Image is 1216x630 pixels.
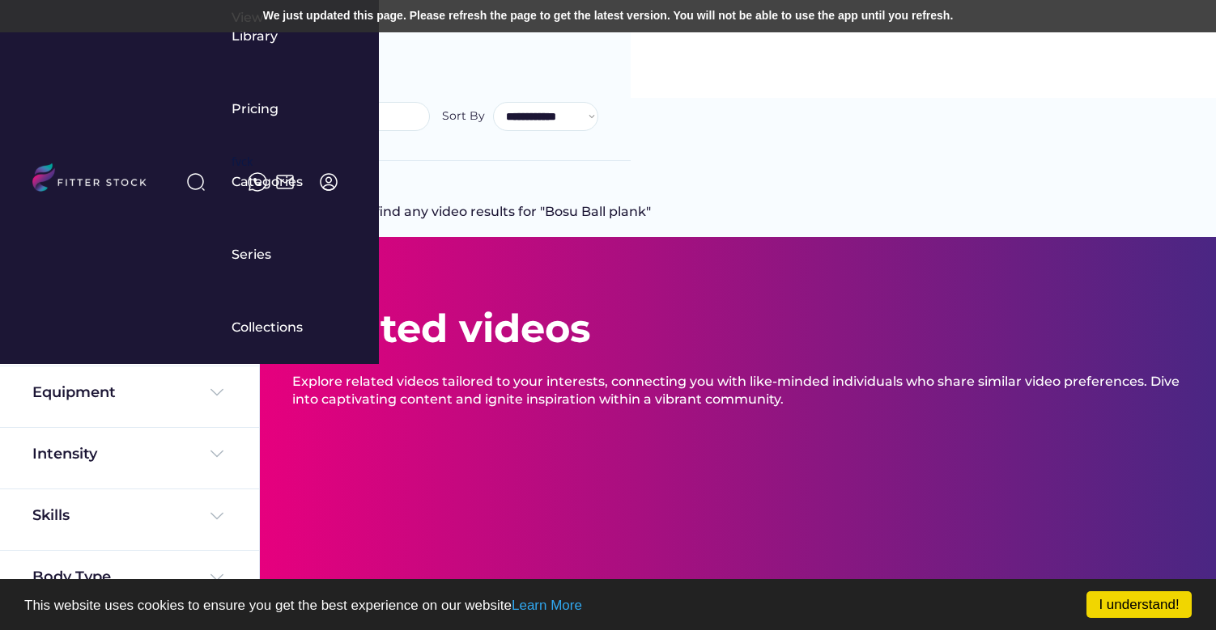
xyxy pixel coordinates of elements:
img: LOGO.svg [32,163,160,197]
p: This website uses cookies to ensure you get the best experience on our website [24,598,1192,612]
div: Series [232,246,272,264]
a: Learn More [512,598,582,613]
img: profile-circle.svg [319,172,338,192]
a: I understand! [1086,591,1192,618]
iframe: chat widget [1123,493,1204,567]
div: Sort By [442,108,485,125]
iframe: chat widget [1148,565,1200,614]
div: We couldn’t find any video results for "Bosu Ball plank" [292,203,651,237]
div: Related videos [292,302,590,356]
img: Frame%20%284%29.svg [207,568,227,587]
img: Frame%20%284%29.svg [207,444,227,463]
div: Skills [32,505,73,526]
img: Frame%20%284%29.svg [207,506,227,526]
div: Pricing [232,100,278,118]
div: fvck [232,154,253,170]
div: Explore related videos tailored to your interests, connecting you with like-minded individuals wh... [292,373,1184,409]
img: meteor-icons_whatsapp%20%281%29.svg [248,172,267,192]
div: Categories [232,173,303,191]
img: Frame%2051.svg [275,172,295,192]
img: search-normal%203.svg [186,172,206,192]
img: Frame%20%284%29.svg [207,383,227,402]
div: Body Type [32,567,111,587]
div: Collections [232,319,303,336]
div: Intensity [32,444,97,464]
div: Equipment [32,383,116,403]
